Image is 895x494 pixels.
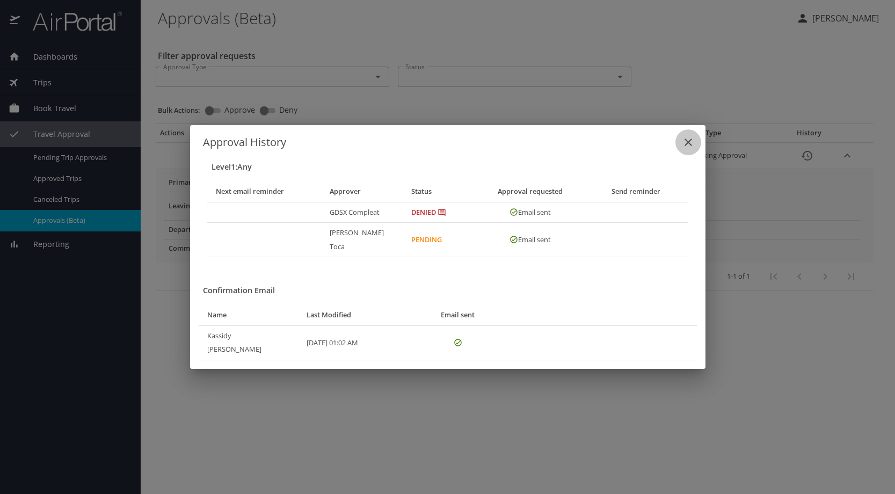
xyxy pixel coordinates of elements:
[403,223,481,257] td: Pending
[403,181,481,202] th: Status
[481,202,584,223] td: Email sent
[675,129,701,155] button: close
[199,325,299,360] th: Kassidy [PERSON_NAME]
[423,305,497,325] th: Email sent
[298,305,423,325] th: Last Modified
[321,181,403,202] th: Approver
[403,202,481,223] td: Denied
[298,325,423,360] td: [DATE] 01:02 AM
[203,134,693,151] h6: Approval History
[321,202,403,223] th: GDSX Compleat
[203,283,697,299] h3: Confirmation Email
[481,181,584,202] th: Approval requested
[199,305,299,325] th: Name
[199,305,697,360] table: Confirmation email table
[481,223,584,257] td: Email sent
[207,181,688,257] table: Approval history table
[207,181,322,202] th: Next email reminder
[584,181,688,202] th: Send reminder
[212,159,688,175] h3: Level 1 : Any
[321,223,403,257] th: [PERSON_NAME] Toca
